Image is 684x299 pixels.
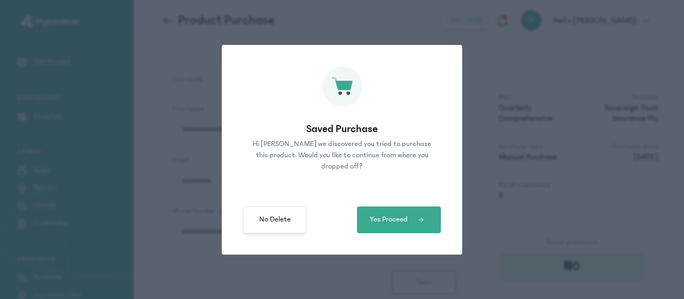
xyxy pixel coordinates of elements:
p: Hi [PERSON_NAME] we discovered you tried to purchase this product. Would you like to continue fro... [252,139,432,172]
button: Yes Proceed [357,206,441,233]
p: Saved Purchase [243,121,441,136]
button: No Delete [243,206,306,233]
span: Yes Proceed [370,214,408,225]
span: No Delete [259,214,291,225]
